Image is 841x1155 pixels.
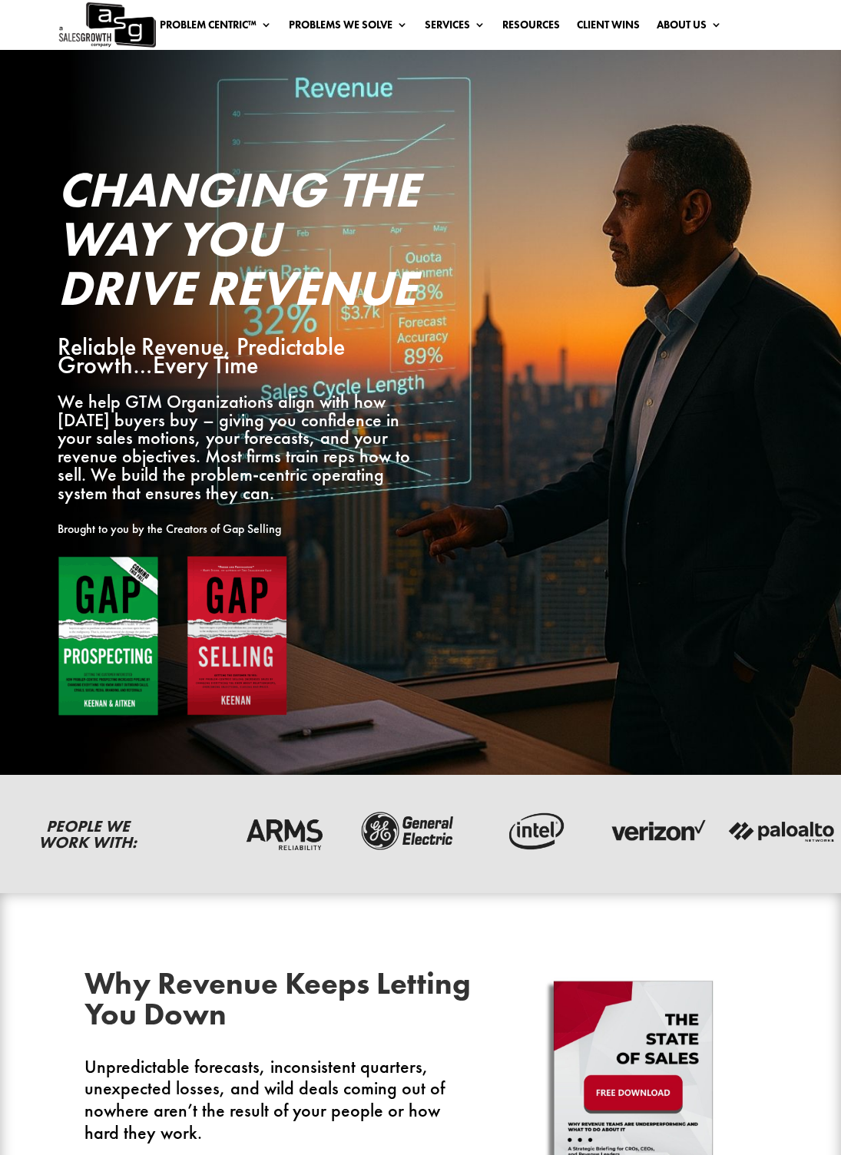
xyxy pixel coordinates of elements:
[354,809,463,853] img: ge-logo-dark
[84,968,473,1038] h2: Why Revenue Keeps Letting You Down
[577,19,640,36] a: Client Wins
[603,809,712,853] img: verizon-logo-dark
[58,555,288,717] img: Gap Books
[727,809,836,853] img: palato-networks-logo-dark
[58,520,429,538] p: Brought to you by the Creators of Gap Selling
[657,19,722,36] a: About Us
[58,165,429,320] h2: Changing the Way You Drive Revenue
[502,19,560,36] a: Resources
[478,809,588,853] img: intel-logo-dark
[58,392,429,502] p: We help GTM Organizations align with how [DATE] buyers buy – giving you confidence in your sales ...
[160,19,272,36] a: Problem Centric™
[58,338,429,375] p: Reliable Revenue, Predictable Growth…Every Time
[425,19,485,36] a: Services
[230,809,339,853] img: arms-reliability-logo-dark
[289,19,408,36] a: Problems We Solve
